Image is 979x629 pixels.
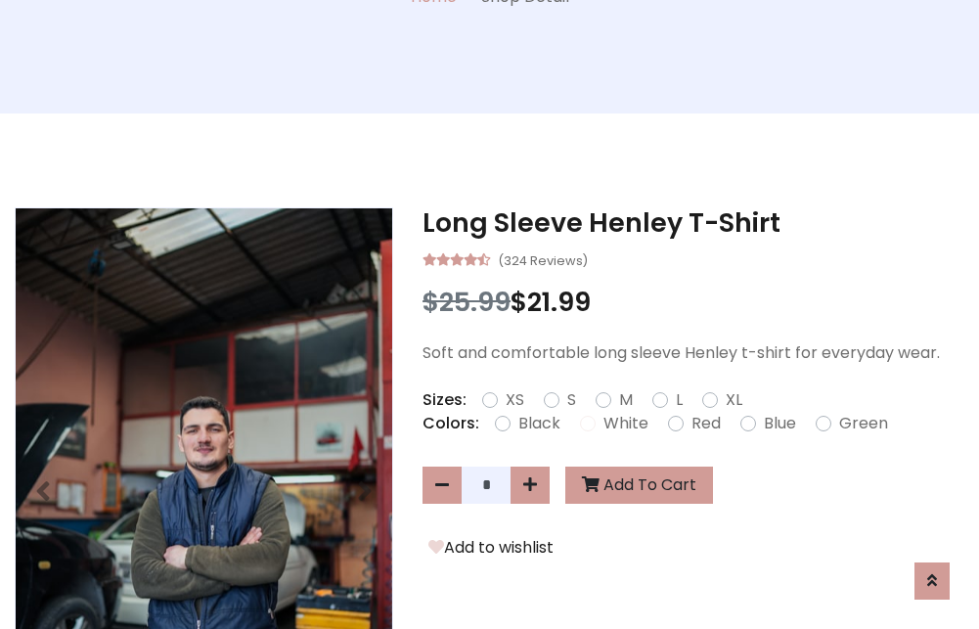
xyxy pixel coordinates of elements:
[506,388,524,412] label: XS
[498,247,588,271] small: (324 Reviews)
[567,388,576,412] label: S
[423,207,964,239] h3: Long Sleeve Henley T-Shirt
[518,412,560,435] label: Black
[423,341,964,365] p: Soft and comfortable long sleeve Henley t-shirt for everyday wear.
[764,412,796,435] label: Blue
[676,388,683,412] label: L
[423,287,964,318] h3: $
[839,412,888,435] label: Green
[423,535,559,561] button: Add to wishlist
[691,412,721,435] label: Red
[423,412,479,435] p: Colors:
[619,388,633,412] label: M
[423,388,467,412] p: Sizes:
[603,412,648,435] label: White
[527,284,591,320] span: 21.99
[726,388,742,412] label: XL
[423,284,511,320] span: $25.99
[565,467,713,504] button: Add To Cart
